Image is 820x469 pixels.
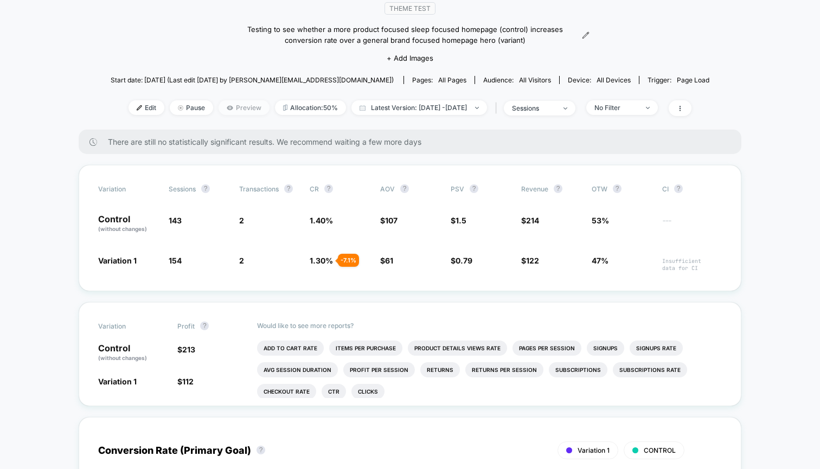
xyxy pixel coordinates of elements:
span: PSV [451,185,464,193]
span: 61 [385,256,393,265]
div: No Filter [594,104,638,112]
span: 1.30 % [310,256,333,265]
span: $ [380,216,398,225]
span: 213 [182,345,195,354]
span: 0.79 [456,256,472,265]
span: Device: [559,76,639,84]
img: rebalance [283,105,287,111]
span: 53% [592,216,609,225]
span: $ [521,256,539,265]
li: Items Per Purchase [329,340,402,356]
span: Variation [98,184,158,193]
span: Insufficient data for CI [662,258,722,272]
img: calendar [360,105,366,111]
span: AOV [380,185,395,193]
span: Allocation: 50% [275,100,346,115]
button: ? [400,184,409,193]
span: There are still no statistically significant results. We recommend waiting a few more days [108,137,720,146]
span: Start date: [DATE] (Last edit [DATE] by [PERSON_NAME][EMAIL_ADDRESS][DOMAIN_NAME]) [111,76,394,84]
span: Edit [129,100,164,115]
span: 2 [239,216,244,225]
li: Pages Per Session [512,340,581,356]
button: ? [613,184,622,193]
li: Signups Rate [630,340,683,356]
button: ? [470,184,478,193]
p: Control [98,215,158,233]
button: ? [324,184,333,193]
img: end [475,107,479,109]
li: Checkout Rate [257,384,316,399]
button: ? [674,184,683,193]
span: Latest Version: [DATE] - [DATE] [351,100,487,115]
span: + Add Images [387,54,433,62]
span: Sessions [169,185,196,193]
span: Variation [98,322,158,330]
span: all pages [438,76,466,84]
span: Theme Test [385,2,435,15]
li: Profit Per Session [343,362,415,377]
li: Ctr [322,384,346,399]
span: Testing to see whether a more product focused sleep focused homepage (control) increases conversi... [230,24,579,46]
span: 154 [169,256,182,265]
li: Subscriptions [549,362,607,377]
div: Audience: [483,76,551,84]
span: $ [521,216,539,225]
span: $ [177,345,195,354]
img: edit [137,105,142,111]
li: Returns Per Session [465,362,543,377]
img: end [646,107,650,109]
span: --- [662,217,722,233]
span: Variation 1 [578,446,610,454]
span: $ [451,256,472,265]
span: all devices [597,76,631,84]
span: 1.40 % [310,216,333,225]
span: 122 [526,256,539,265]
li: Clicks [351,384,385,399]
span: $ [380,256,393,265]
li: Returns [420,362,460,377]
span: 1.5 [456,216,466,225]
span: | [492,100,504,116]
span: 107 [385,216,398,225]
span: CR [310,185,319,193]
span: 214 [526,216,539,225]
span: Variation 1 [98,377,137,386]
span: 47% [592,256,608,265]
span: $ [451,216,466,225]
span: Page Load [677,76,709,84]
span: Pause [170,100,213,115]
span: 143 [169,216,182,225]
span: (without changes) [98,355,147,361]
img: end [178,105,183,111]
li: Product Details Views Rate [408,340,507,356]
div: - 7.1 % [338,254,359,267]
p: Would like to see more reports? [257,322,722,330]
li: Add To Cart Rate [257,340,324,356]
span: Transactions [239,185,279,193]
span: $ [177,377,194,386]
span: CI [662,184,722,193]
li: Signups [587,340,624,356]
p: Control [98,344,166,362]
button: ? [284,184,293,193]
button: ? [554,184,562,193]
span: Revenue [521,185,548,193]
span: 112 [182,377,194,386]
span: All Visitors [519,76,551,84]
span: CONTROL [644,446,676,454]
div: Pages: [412,76,466,84]
span: Profit [177,322,195,330]
span: Preview [219,100,270,115]
div: Trigger: [648,76,709,84]
span: 2 [239,256,244,265]
span: Variation 1 [98,256,137,265]
li: Subscriptions Rate [613,362,687,377]
button: ? [257,446,265,454]
span: OTW [592,184,651,193]
button: ? [201,184,210,193]
div: sessions [512,104,555,112]
button: ? [200,322,209,330]
span: (without changes) [98,226,147,232]
li: Avg Session Duration [257,362,338,377]
img: end [563,107,567,110]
